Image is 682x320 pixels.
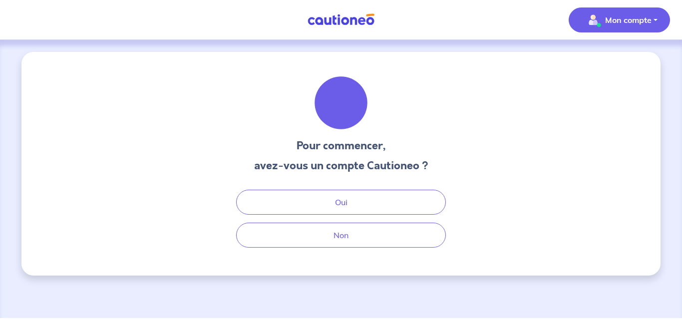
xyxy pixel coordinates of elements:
img: illu_welcome.svg [314,76,368,130]
button: illu_account_valid_menu.svgMon compte [569,7,670,32]
img: Cautioneo [304,13,378,26]
button: Non [236,223,446,248]
p: Mon compte [605,14,652,26]
h3: Pour commencer, [254,138,428,154]
h3: avez-vous un compte Cautioneo ? [254,158,428,174]
button: Oui [236,190,446,215]
img: illu_account_valid_menu.svg [585,12,601,28]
